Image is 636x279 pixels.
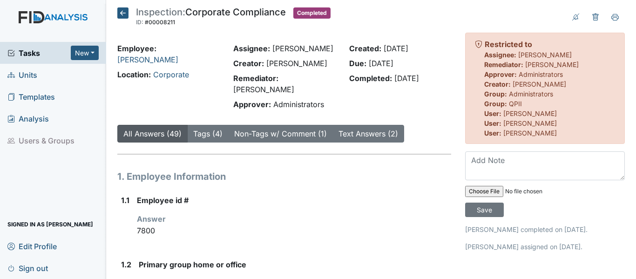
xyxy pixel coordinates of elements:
a: Tasks [7,48,71,59]
span: [PERSON_NAME] [513,80,566,88]
strong: Created: [349,44,381,53]
span: Sign out [7,261,48,275]
span: [DATE] [384,44,408,53]
span: Inspection: [136,7,185,18]
strong: Group: [484,100,507,108]
strong: Completed: [349,74,392,83]
strong: Due: [349,59,366,68]
button: New [71,46,99,60]
span: Edit Profile [7,239,57,253]
a: Text Answers (2) [338,129,398,138]
label: Primary group home or office [139,259,246,270]
span: [PERSON_NAME] [503,119,557,127]
span: Administrators [273,100,324,109]
span: Signed in as [PERSON_NAME] [7,217,93,231]
span: QPII [509,100,522,108]
strong: Answer [137,214,166,224]
strong: Assignee: [484,51,516,59]
strong: User: [484,109,501,117]
span: Templates [7,89,55,104]
strong: Location: [117,70,151,79]
strong: Remediator: [484,61,523,68]
p: [PERSON_NAME] completed on [DATE]. [465,225,625,234]
strong: Approver: [233,100,271,109]
span: Administrators [509,90,553,98]
span: #00008211 [145,19,175,26]
span: [PERSON_NAME] [518,51,572,59]
span: [PERSON_NAME] [233,85,294,94]
label: 1.2 [121,259,131,270]
span: [PERSON_NAME] [503,129,557,137]
span: [DATE] [394,74,419,83]
h1: 1. Employee Information [117,170,451,184]
label: Employee id # [137,195,189,206]
strong: Assignee: [233,44,270,53]
button: Tags (4) [187,125,229,143]
strong: Employee: [117,44,156,53]
input: Save [465,203,504,217]
span: Units [7,68,37,82]
span: [DATE] [369,59,393,68]
span: Administrators [519,70,563,78]
a: Tags (4) [193,129,223,138]
strong: Creator: [233,59,264,68]
p: [PERSON_NAME] assigned on [DATE]. [465,242,625,252]
strong: User: [484,129,501,137]
strong: Creator: [484,80,511,88]
span: [PERSON_NAME] [272,44,333,53]
a: Non-Tags w/ Comment (1) [234,129,327,138]
a: All Answers (49) [123,129,182,138]
span: [PERSON_NAME] [266,59,327,68]
label: 1.1 [121,195,129,206]
a: Corporate [153,70,189,79]
div: Corporate Compliance [136,7,286,28]
span: Analysis [7,111,49,126]
strong: Approver: [484,70,517,78]
span: [PERSON_NAME] [503,109,557,117]
strong: Group: [484,90,507,98]
span: [PERSON_NAME] [525,61,579,68]
span: ID: [136,19,143,26]
span: Completed [293,7,331,19]
strong: User: [484,119,501,127]
button: Non-Tags w/ Comment (1) [228,125,333,143]
button: All Answers (49) [117,125,188,143]
strong: Restricted to [485,40,532,49]
button: Text Answers (2) [332,125,404,143]
a: [PERSON_NAME] [117,55,178,64]
strong: Remediator: [233,74,278,83]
